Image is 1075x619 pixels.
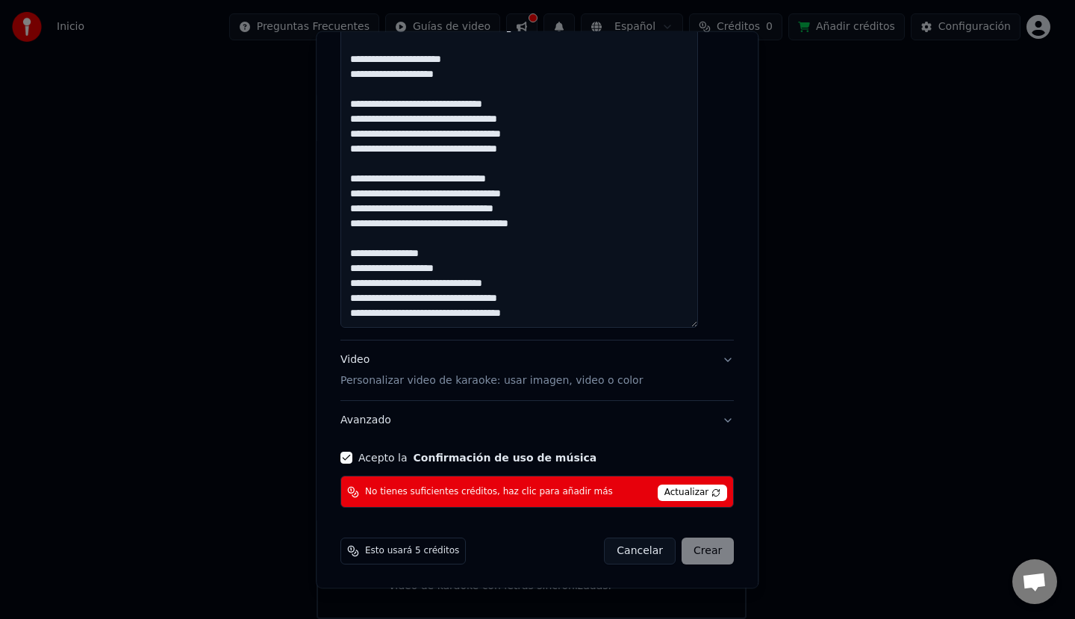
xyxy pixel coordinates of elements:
[365,545,459,557] span: Esto usará 5 créditos
[340,401,734,440] button: Avanzado
[340,373,643,388] p: Personalizar video de karaoke: usar imagen, video o color
[658,485,728,501] span: Actualizar
[605,538,676,564] button: Cancelar
[365,486,613,498] span: No tienes suficientes créditos, haz clic para añadir más
[358,452,596,463] label: Acepto la
[340,340,734,400] button: VideoPersonalizar video de karaoke: usar imagen, video o color
[414,452,597,463] button: Acepto la
[340,352,643,388] div: Video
